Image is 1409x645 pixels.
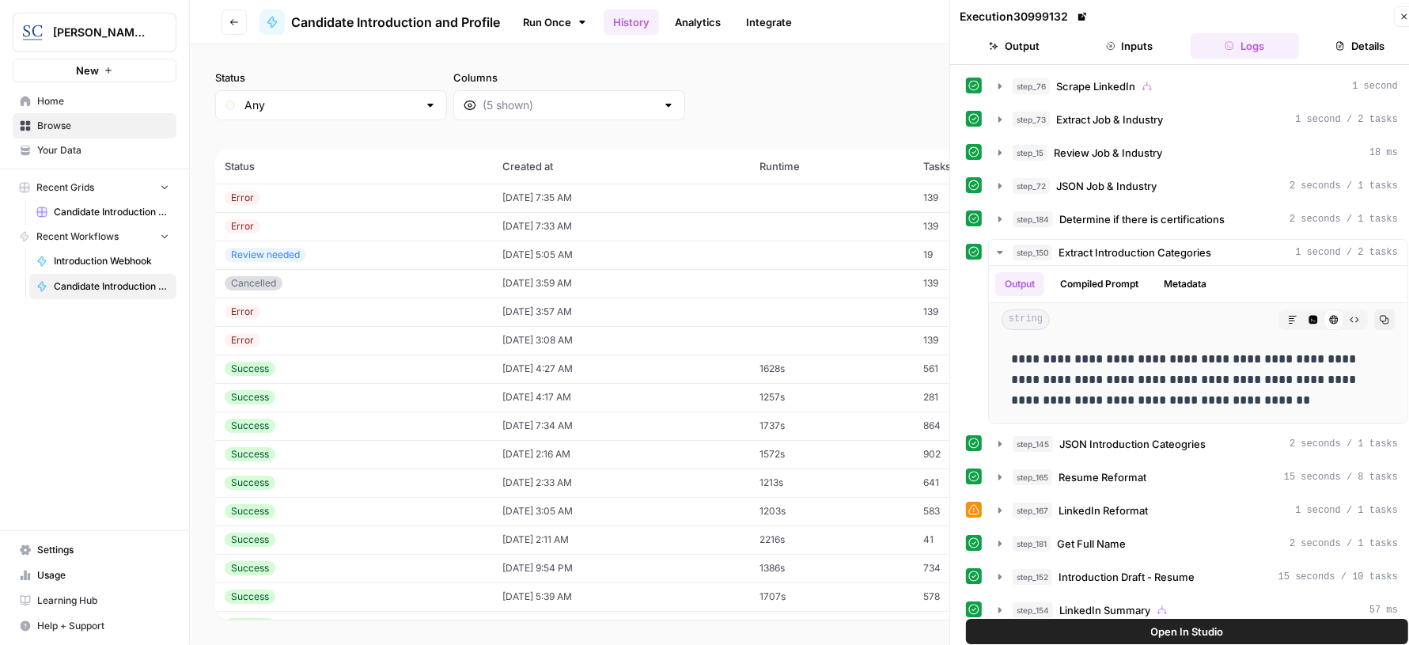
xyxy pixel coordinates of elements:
td: [DATE] 4:17 AM [493,383,751,412]
td: 578 [914,582,1043,611]
td: 139 [914,212,1043,241]
span: step_76 [1013,78,1050,94]
span: step_184 [1013,211,1053,227]
span: Candidate Introduction Download Sheet [54,205,169,219]
div: Success [225,590,275,604]
span: step_15 [1013,145,1047,161]
span: step_72 [1013,178,1050,194]
button: Recent Grids [13,176,176,199]
img: Stanton Chase Nashville Logo [18,18,47,47]
a: History [604,9,659,35]
span: Determine if there is certifications [1059,211,1225,227]
td: 543 [914,611,1043,639]
td: 1257s [750,383,914,412]
a: Home [13,89,176,114]
span: (351 records) [215,120,1384,149]
label: Columns [453,70,685,85]
div: Success [225,504,275,518]
div: Success [225,476,275,490]
span: Your Data [37,143,169,157]
td: 281 [914,383,1043,412]
button: 18 ms [989,140,1407,165]
div: 1 second / 2 tasks [989,266,1407,423]
th: Created at [493,149,751,184]
button: Logs [1191,33,1300,59]
div: Success [225,362,275,376]
span: 57 ms [1369,603,1398,617]
td: 1572s [750,440,914,469]
button: 2 seconds / 1 tasks [989,531,1407,556]
span: Home [37,94,169,108]
span: step_73 [1013,112,1050,127]
td: 1457s [750,611,914,639]
a: Browse [13,113,176,138]
td: 139 [914,184,1043,212]
td: 641 [914,469,1043,497]
span: [PERSON_NAME] [GEOGRAPHIC_DATA] [53,25,149,40]
a: Learning Hub [13,588,176,613]
span: Introduction Webhook [54,254,169,268]
span: Extract Introduction Categories [1059,245,1211,260]
td: 583 [914,497,1043,525]
div: Success [225,618,275,632]
span: 2 seconds / 1 tasks [1290,179,1398,193]
th: Tasks [914,149,1043,184]
td: 561 [914,355,1043,383]
td: [DATE] 2:33 AM [493,469,751,497]
span: 2 seconds / 1 tasks [1290,437,1398,451]
td: [DATE] 11:44 PM [493,611,751,639]
span: 1 second / 2 tasks [1295,245,1398,260]
span: 1 second [1352,79,1398,93]
label: Status [215,70,447,85]
button: Workspace: Stanton Chase Nashville [13,13,176,52]
button: 57 ms [989,598,1407,623]
button: 1 second / 1 tasks [989,498,1407,523]
button: Metadata [1154,272,1216,296]
div: Cancelled [225,276,282,290]
button: 15 seconds / 8 tasks [989,465,1407,490]
a: Integrate [737,9,801,35]
td: 2216s [750,525,914,554]
div: Success [225,447,275,461]
span: Candidate Introduction and Profile [54,279,169,294]
span: 1 second / 1 tasks [1295,503,1398,518]
a: Run Once [513,9,597,36]
span: 1 second / 2 tasks [1295,112,1398,127]
td: 1386s [750,554,914,582]
a: Settings [13,537,176,563]
span: step_154 [1013,602,1053,618]
div: Error [225,219,260,233]
td: [DATE] 3:57 AM [493,298,751,326]
div: Error [225,305,260,319]
div: Success [225,533,275,547]
th: Status [215,149,493,184]
button: New [13,59,176,82]
td: 19 [914,241,1043,269]
button: Inputs [1075,33,1184,59]
td: 902 [914,440,1043,469]
div: Success [225,390,275,404]
a: Usage [13,563,176,588]
td: 1213s [750,469,914,497]
button: Help + Support [13,613,176,639]
button: 1 second / 2 tasks [989,240,1407,265]
input: (5 shown) [483,97,656,113]
button: 2 seconds / 1 tasks [989,207,1407,232]
span: Extract Job & Industry [1056,112,1163,127]
button: 15 seconds / 10 tasks [989,564,1407,590]
span: Recent Grids [36,180,94,195]
span: LinkedIn Summary [1059,602,1150,618]
span: Introduction Draft - Resume [1059,569,1195,585]
div: Execution 30999132 [960,9,1090,25]
div: Success [225,561,275,575]
td: 864 [914,412,1043,440]
td: [DATE] 3:05 AM [493,497,751,525]
td: [DATE] 5:05 AM [493,241,751,269]
span: New [76,63,99,78]
span: string [1002,309,1050,330]
td: [DATE] 7:35 AM [493,184,751,212]
td: [DATE] 5:39 AM [493,582,751,611]
span: Browse [37,119,169,133]
span: Get Full Name [1057,536,1126,552]
span: 2 seconds / 1 tasks [1290,212,1398,226]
